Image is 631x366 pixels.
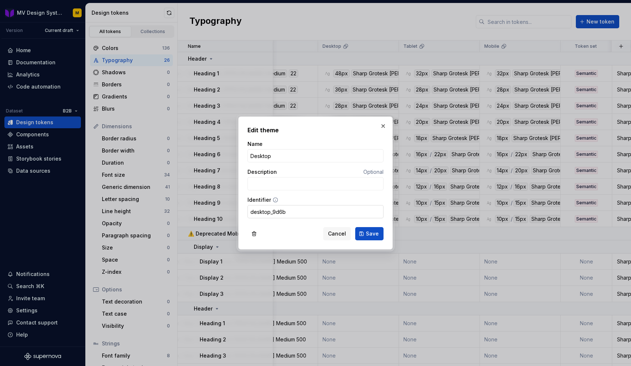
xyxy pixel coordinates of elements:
button: Save [355,227,384,240]
label: Name [247,140,263,148]
label: Identifier [247,196,271,204]
span: Save [366,230,379,237]
input: desktop_9d6b [247,205,384,218]
span: Optional [363,169,384,175]
label: Description [247,168,277,176]
button: Cancel [323,227,351,240]
h2: Edit theme [247,126,384,134]
span: Cancel [328,230,346,237]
